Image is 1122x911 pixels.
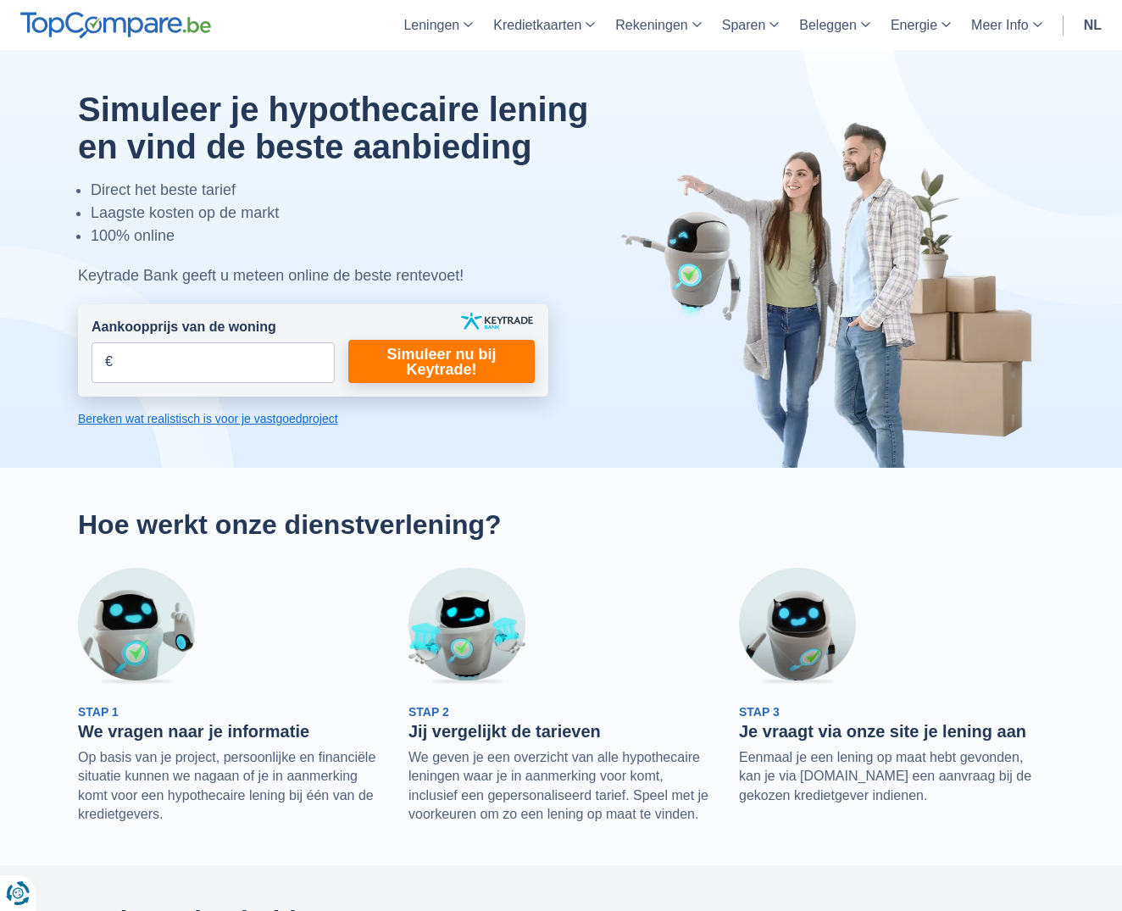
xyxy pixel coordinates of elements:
[91,202,631,225] li: Laagste kosten op de markt
[348,340,535,383] a: Simuleer nu bij Keytrade!
[408,748,714,825] p: We geven je een overzicht van alle hypothecaire leningen waar je in aanmerking voor komt, inclusi...
[78,410,548,427] a: Bereken wat realistisch is voor je vastgoedproject
[92,318,276,337] label: Aankoopprijs van de woning
[408,721,714,742] h3: Jij vergelijkt de tarieven
[78,264,631,287] div: Keytrade Bank geeft u meteen online de beste rentevoet!
[78,91,631,165] h1: Simuleer je hypothecaire lening en vind de beste aanbieding
[20,12,211,39] img: TopCompare
[739,748,1044,805] p: Eenmaal je een lening op maat hebt gevonden, kan je via [DOMAIN_NAME] een aanvraag bij de gekozen...
[78,721,383,742] h3: We vragen naar je informatie
[91,179,631,202] li: Direct het beste tarief
[78,748,383,825] p: Op basis van je project, persoonlijke en financiële situatie kunnen we nagaan of je in aanmerking...
[78,508,1044,541] h2: Hoe werkt onze dienstverlening?
[739,568,856,685] img: Stap 3
[408,568,525,685] img: Stap 2
[78,568,195,685] img: Stap 1
[91,225,631,247] li: 100% online
[739,705,780,719] span: Stap 3
[461,313,533,330] img: keytrade
[620,120,1044,468] img: image-hero
[78,705,119,719] span: Stap 1
[739,721,1044,742] h3: Je vraagt via onze site je lening aan
[105,353,113,372] span: €
[408,705,449,719] span: Stap 2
